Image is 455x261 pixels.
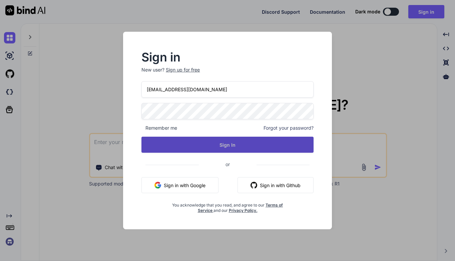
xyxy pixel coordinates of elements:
[264,125,314,131] span: Forgot your password?
[141,67,314,81] p: New user?
[198,203,283,213] a: Terms of Service
[238,177,314,193] button: Sign in with Github
[251,182,257,188] img: github
[141,125,177,131] span: Remember me
[154,182,161,188] img: google
[141,137,314,153] button: Sign In
[166,67,200,73] div: Sign up for free
[199,156,257,172] span: or
[229,208,258,213] a: Privacy Policy.
[170,199,285,213] div: You acknowledge that you read, and agree to our and our
[141,52,314,62] h2: Sign in
[141,177,218,193] button: Sign in with Google
[141,81,314,98] input: Login or Email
